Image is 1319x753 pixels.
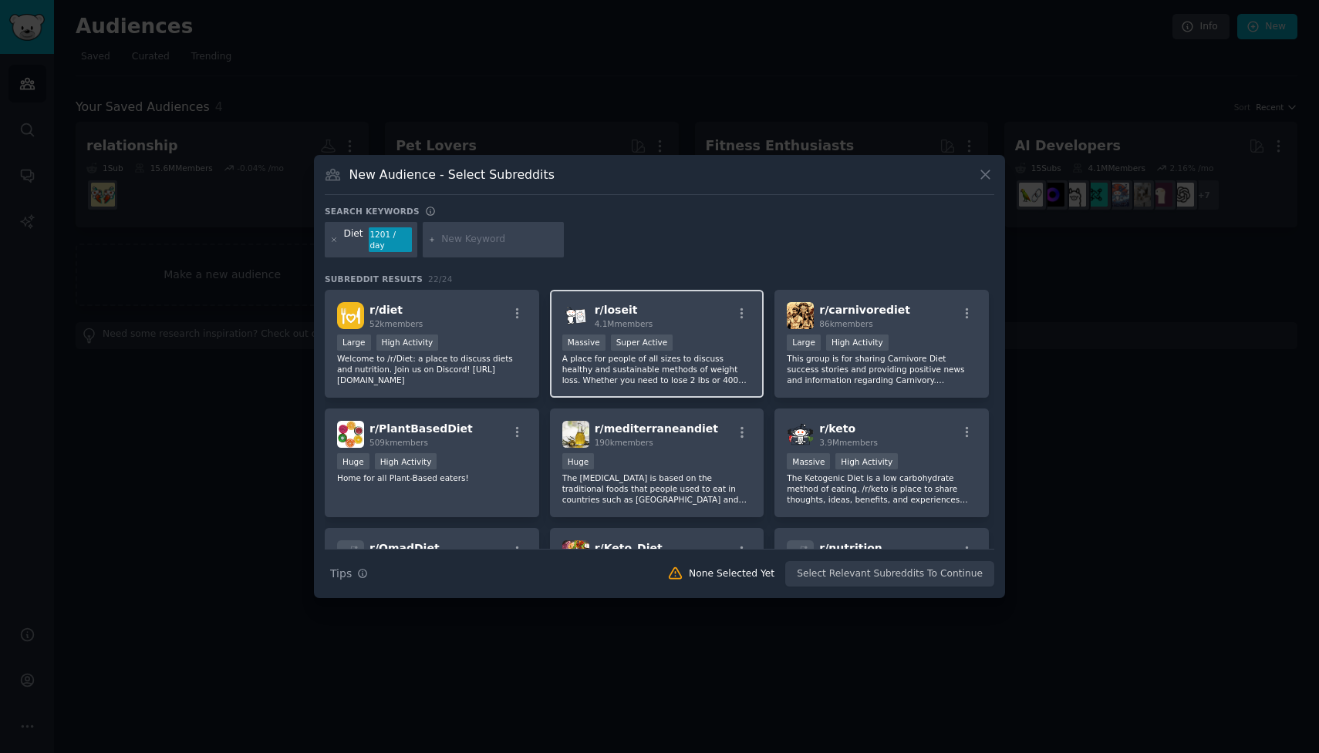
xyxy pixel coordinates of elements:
div: Large [787,334,821,351]
img: Keto_Diet [562,540,589,567]
div: None Selected Yet [689,567,774,581]
span: r/ Keto_Diet [595,542,663,554]
div: Super Active [611,334,673,351]
span: r/ carnivorediet [819,304,910,316]
p: This group is for sharing Carnivore Diet success stories and providing positive news and informat... [787,353,977,385]
div: High Activity [376,334,439,351]
img: diet [337,302,364,329]
input: New Keyword [441,233,558,247]
span: 4.1M members [595,319,653,328]
div: High Activity [835,453,898,469]
span: r/ nutrition [819,542,882,554]
div: 1201 / day [369,227,412,252]
span: r/ diet [369,304,403,316]
span: r/ loseit [595,304,638,316]
img: PlantBasedDiet [337,421,364,448]
p: The Ketogenic Diet is a low carbohydrate method of eating. /r/keto is place to share thoughts, id... [787,472,977,505]
span: r/ keto [819,422,855,435]
div: Large [337,334,371,351]
h3: New Audience - Select Subreddits [349,166,555,183]
p: Welcome to /r/Diet: a place to discuss diets and nutrition. Join us on Discord! [URL][DOMAIN_NAME] [337,353,527,385]
div: Massive [562,334,606,351]
span: r/ PlantBasedDiet [369,422,473,435]
span: 509k members [369,438,428,447]
span: 190k members [595,438,653,447]
img: loseit [562,302,589,329]
div: Massive [787,453,830,469]
div: Diet [344,227,363,252]
div: Huge [562,453,595,469]
div: High Activity [375,453,437,469]
span: 52k members [369,319,423,328]
img: keto [787,421,814,448]
span: r/ OmadDiet [369,542,440,554]
p: Home for all Plant-Based eaters! [337,472,527,483]
span: Tips [330,566,352,582]
h3: Search keywords [325,206,420,217]
div: High Activity [826,334,889,351]
img: carnivorediet [787,302,814,329]
span: 86k members [819,319,872,328]
span: r/ mediterraneandiet [595,422,718,435]
span: 22 / 24 [428,274,453,284]
img: mediterraneandiet [562,421,589,448]
div: Huge [337,453,369,469]
span: Subreddit Results [325,274,423,284]
p: A place for people of all sizes to discuss healthy and sustainable methods of weight loss. Whethe... [562,353,752,385]
span: 3.9M members [819,438,878,447]
button: Tips [325,560,373,587]
p: The [MEDICAL_DATA] is based on the traditional foods that people used to eat in countries such as... [562,472,752,505]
